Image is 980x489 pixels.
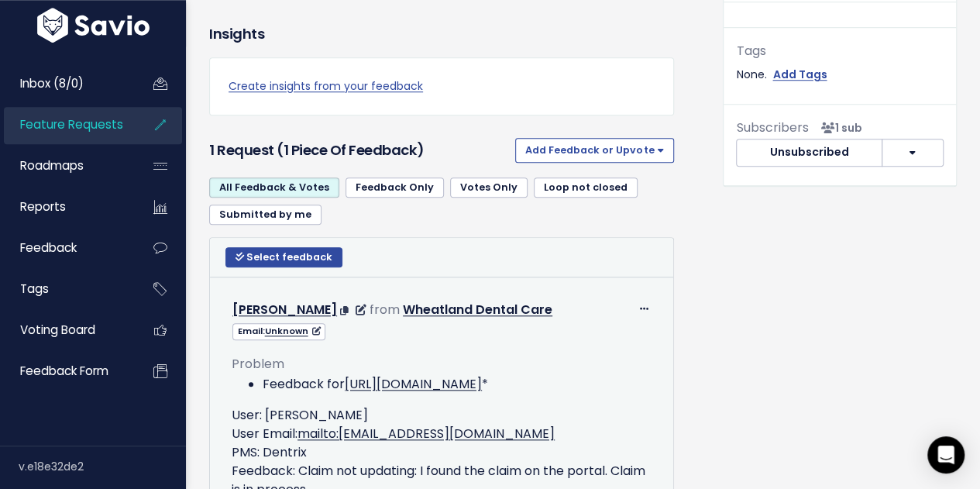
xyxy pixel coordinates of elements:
[33,8,153,43] img: logo-white.9d6f32f41409.svg
[263,375,652,394] li: Feedback for *
[20,281,49,297] span: Tags
[232,323,325,339] span: Email:
[534,177,638,198] a: Loop not closed
[4,271,129,307] a: Tags
[232,355,284,373] span: Problem
[4,312,129,348] a: Voting Board
[297,425,555,443] a: mailto:[EMAIL_ADDRESS][DOMAIN_NAME]
[4,230,129,266] a: Feedback
[4,148,129,184] a: Roadmaps
[209,23,264,45] h3: Insights
[4,66,129,102] a: Inbox (8/0)
[772,65,827,84] a: Add Tags
[736,40,944,63] div: Tags
[736,119,808,136] span: Subscribers
[20,322,95,338] span: Voting Board
[19,446,186,487] div: v.e18e32de2
[346,177,444,198] a: Feedback Only
[209,177,339,198] a: All Feedback & Votes
[370,301,400,319] span: from
[403,301,552,319] a: Wheatland Dental Care
[4,189,129,225] a: Reports
[265,325,321,337] a: Unknown
[20,157,84,174] span: Roadmaps
[209,205,322,225] a: Submitted by me
[20,75,84,91] span: Inbox (8/0)
[345,375,482,393] a: [URL][DOMAIN_NAME]
[736,65,944,84] div: None.
[232,301,337,319] a: [PERSON_NAME]
[20,116,123,133] span: Feature Requests
[20,363,108,379] span: Feedback form
[4,353,129,389] a: Feedback form
[20,239,77,256] span: Feedback
[736,139,882,167] button: Unsubscribed
[229,77,655,96] a: Create insights from your feedback
[209,139,509,161] h3: 1 Request (1 piece of Feedback)
[515,138,674,163] button: Add Feedback or Upvote
[225,247,342,267] button: Select feedback
[4,107,129,143] a: Feature Requests
[450,177,528,198] a: Votes Only
[20,198,66,215] span: Reports
[927,436,965,474] div: Open Intercom Messenger
[246,250,332,263] span: Select feedback
[814,120,861,136] span: <p><strong>Subscribers</strong><br><br> - Ilkay Kucuk<br> </p>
